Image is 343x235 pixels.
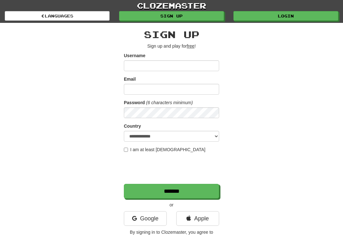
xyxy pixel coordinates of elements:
label: Username [124,52,145,59]
label: Email [124,76,136,82]
a: Google [124,211,167,226]
input: I am at least [DEMOGRAPHIC_DATA] [124,148,128,152]
em: (6 characters minimum) [146,100,193,105]
h2: Sign up [124,29,219,40]
label: I am at least [DEMOGRAPHIC_DATA] [124,146,205,153]
p: Sign up and play for ! [124,43,219,49]
a: Apple [176,211,219,226]
label: Country [124,123,141,129]
p: or [124,202,219,208]
u: free [187,44,194,49]
label: Password [124,99,145,106]
a: Login [233,11,338,21]
a: Languages [5,11,110,21]
iframe: reCAPTCHA [124,156,220,181]
a: Sign up [119,11,224,21]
